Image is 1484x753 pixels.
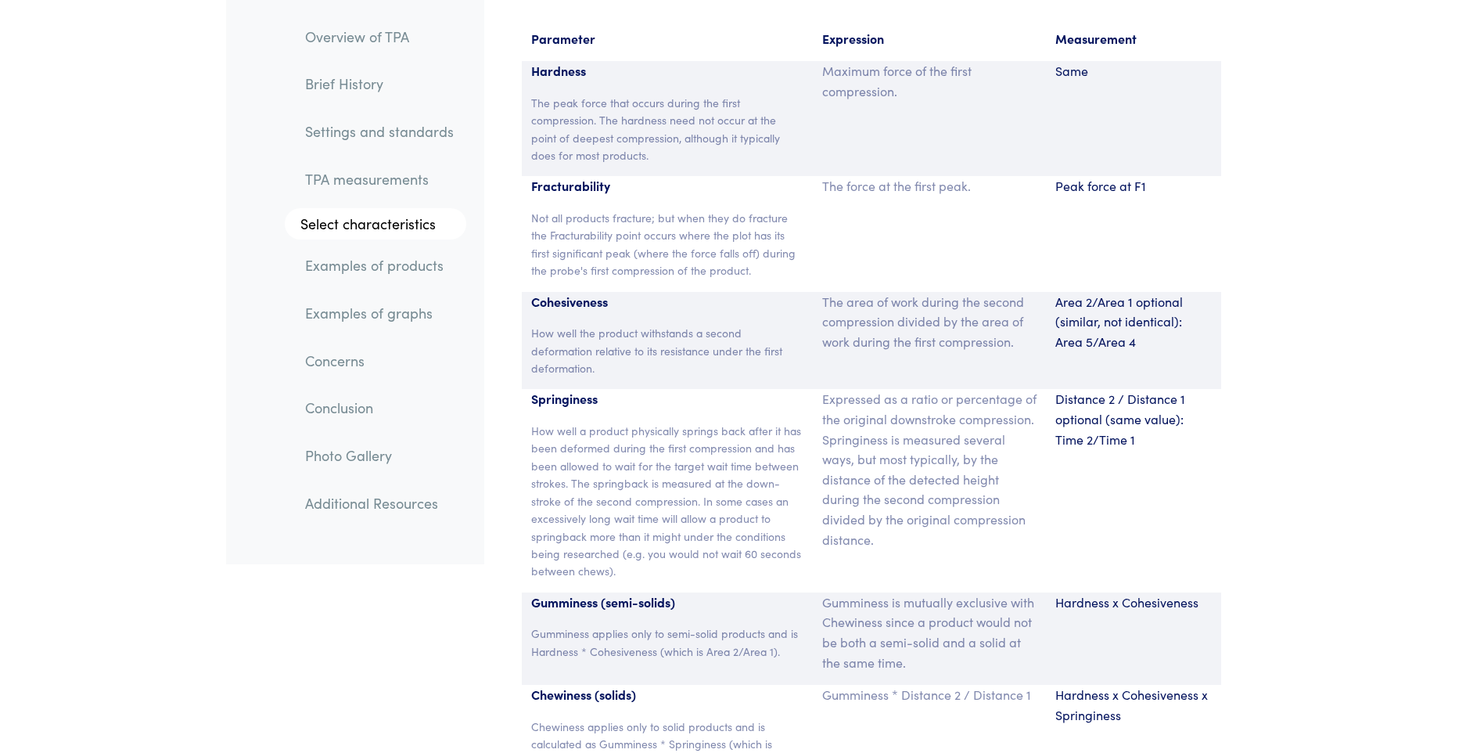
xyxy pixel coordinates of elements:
p: Peak force at F1 [1055,176,1212,196]
p: The area of work during the second compression divided by the area of work during the first compr... [822,292,1037,352]
a: Additional Resources [293,485,466,521]
p: Hardness [531,61,804,81]
a: TPA measurements [293,161,466,197]
p: Hardness x Cohesiveness x Springiness [1055,685,1212,725]
p: The peak force that occurs during the first compression. The hardness need not occur at the point... [531,94,804,164]
a: Settings and standards [293,113,466,150]
a: Concerns [293,343,466,379]
p: Distance 2 / Distance 1 optional (same value): Time 2/Time 1 [1055,389,1212,449]
p: Springiness [531,389,804,409]
p: Parameter [531,29,804,49]
p: Chewiness (solids) [531,685,804,705]
a: Examples of products [293,248,466,284]
a: Brief History [293,67,466,103]
p: Area 2/Area 1 optional (similar, not identical): Area 5/Area 4 [1055,292,1212,352]
p: Gumminess is mutually exclusive with Chewiness since a product would not be both a semi-solid and... [822,593,1037,672]
p: Same [1055,61,1212,81]
a: Examples of graphs [293,295,466,331]
p: Gumminess * Distance 2 / Distance 1 [822,685,1037,705]
p: Maximum force of the first compression. [822,61,1037,101]
a: Conclusion [293,391,466,427]
p: Not all products fracture; but when they do fracture the Fracturability point occurs where the pl... [531,209,804,279]
p: Expressed as a ratio or percentage of the original downstroke compression. Springiness is measure... [822,389,1037,549]
p: Hardness x Cohesiveness [1055,593,1212,613]
p: Gumminess applies only to semi-solid products and is Hardness * Cohesiveness (which is Area 2/Are... [531,625,804,660]
a: Photo Gallery [293,438,466,474]
a: Overview of TPA [293,19,466,55]
p: How well a product physically springs back after it has been deformed during the first compressio... [531,422,804,580]
a: Select characteristics [285,209,466,240]
p: The force at the first peak. [822,176,1037,196]
p: Fracturability [531,176,804,196]
p: Measurement [1055,29,1212,49]
p: How well the product withstands a second deformation relative to its resistance under the first d... [531,324,804,376]
p: Expression [822,29,1037,49]
p: Gumminess (semi-solids) [531,593,804,613]
p: Cohesiveness [531,292,804,312]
